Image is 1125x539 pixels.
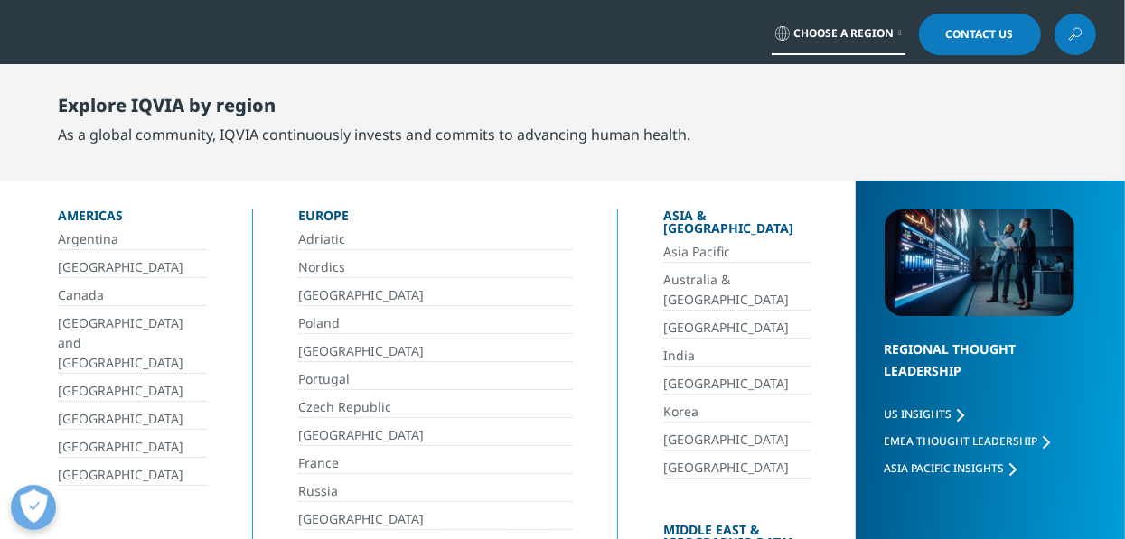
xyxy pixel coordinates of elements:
div: Explore IQVIA by region [58,95,690,124]
img: 2093_analyzing-data-using-big-screen-display-and-laptop.png [885,209,1074,316]
a: [GEOGRAPHIC_DATA] [58,381,207,402]
a: Russia [298,481,572,502]
span: EMEA Thought Leadership [885,433,1038,449]
span: Contact Us [946,29,1014,40]
a: Nordics [298,257,572,278]
a: Asia Pacific Insights [885,460,1017,476]
a: [GEOGRAPHIC_DATA] [58,465,207,486]
button: Open Preferences [11,485,56,530]
a: Canada [58,285,207,306]
a: [GEOGRAPHIC_DATA] [298,341,572,362]
a: Contact Us [919,14,1041,55]
div: Asia & [GEOGRAPHIC_DATA] [663,209,811,242]
a: Argentina [58,229,207,250]
span: Asia Pacific Insights [885,460,1005,476]
a: Adriatic [298,229,572,250]
a: [GEOGRAPHIC_DATA] [663,374,811,395]
a: [GEOGRAPHIC_DATA] [298,285,572,306]
a: Portugal [298,369,572,390]
a: [GEOGRAPHIC_DATA] [298,509,572,530]
a: Asia Pacific [663,242,811,263]
span: US Insights [885,406,952,422]
a: Czech Republic [298,397,572,418]
a: [GEOGRAPHIC_DATA] [58,409,207,430]
a: EMEA Thought Leadership [885,433,1050,449]
div: Europe [298,209,572,229]
a: France [298,453,572,474]
a: [GEOGRAPHIC_DATA] [663,458,811,479]
a: [GEOGRAPHIC_DATA] and [GEOGRAPHIC_DATA] [58,313,207,374]
a: [GEOGRAPHIC_DATA] [298,425,572,446]
a: US Insights [885,406,964,422]
a: Poland [298,313,572,334]
span: Choose a Region [794,26,895,41]
a: [GEOGRAPHIC_DATA] [58,257,207,278]
a: [GEOGRAPHIC_DATA] [58,437,207,458]
div: Regional Thought Leadership [885,339,1074,404]
a: Australia & [GEOGRAPHIC_DATA] [663,270,811,311]
a: India [663,346,811,367]
a: Korea [663,402,811,423]
a: [GEOGRAPHIC_DATA] [663,318,811,339]
div: As a global community, IQVIA continuously invests and commits to advancing human health. [58,124,690,145]
a: [GEOGRAPHIC_DATA] [663,430,811,451]
nav: Primary [182,63,1096,148]
div: Americas [58,209,207,229]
